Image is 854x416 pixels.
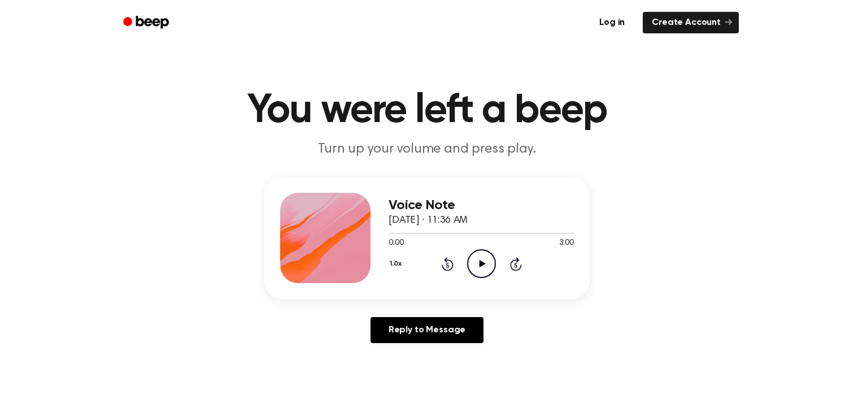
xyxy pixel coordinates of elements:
h1: You were left a beep [138,90,716,131]
span: 0:00 [389,237,403,249]
button: 1.0x [389,254,406,274]
a: Log in [588,10,636,36]
span: [DATE] · 11:36 AM [389,215,468,226]
p: Turn up your volume and press play. [210,140,644,159]
a: Beep [115,12,179,34]
h3: Voice Note [389,198,574,213]
a: Reply to Message [371,317,483,343]
span: 3:00 [559,237,574,249]
a: Create Account [643,12,739,33]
